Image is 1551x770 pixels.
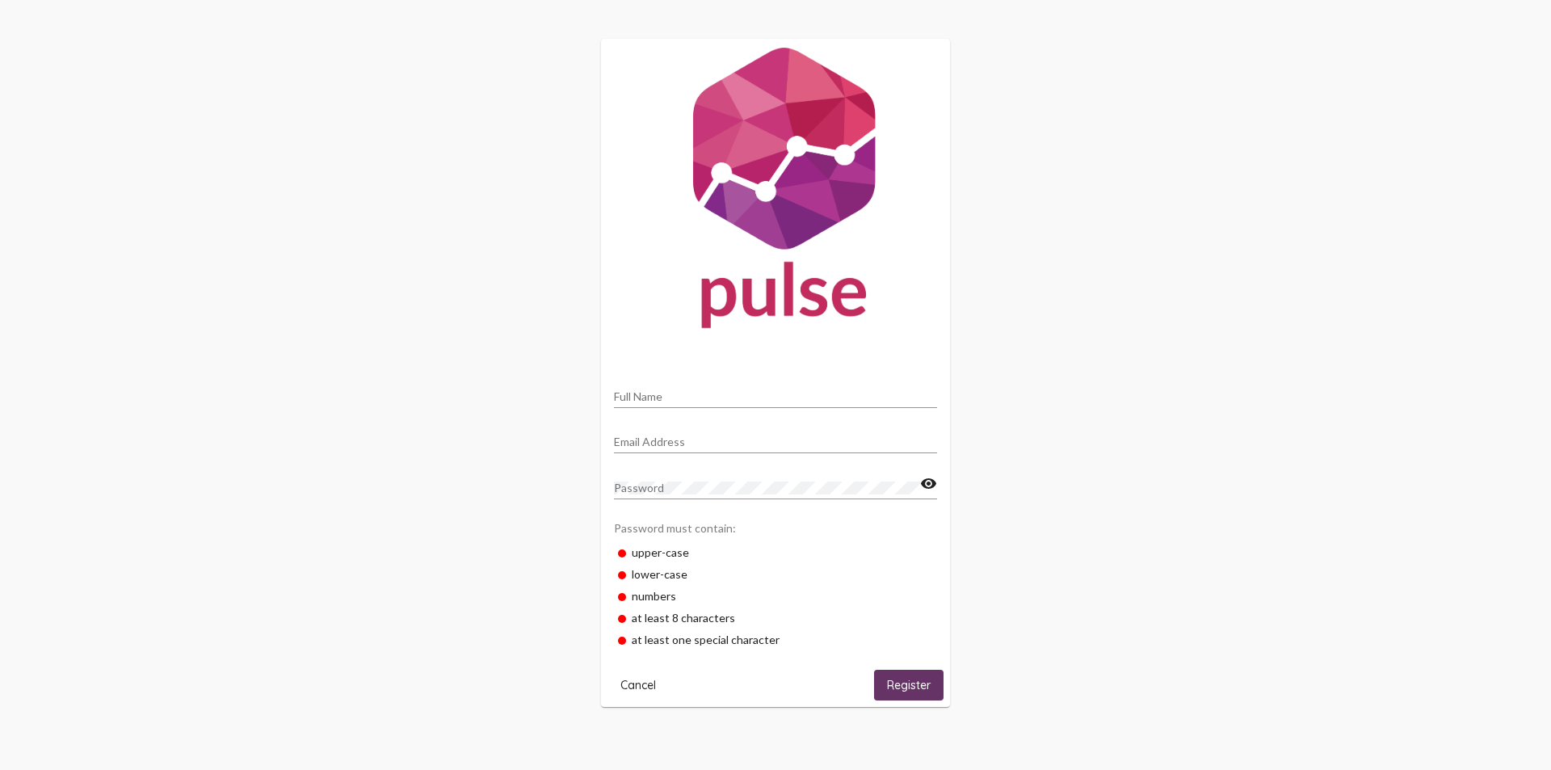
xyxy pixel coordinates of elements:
div: at least one special character [614,629,937,650]
div: Password must contain: [614,513,937,541]
mat-icon: visibility [920,474,937,494]
div: at least 8 characters [614,607,937,629]
span: Register [887,679,931,693]
span: Cancel [620,678,656,692]
img: Pulse For Good Logo [601,39,950,344]
div: numbers [614,585,937,607]
div: upper-case [614,541,937,563]
button: Cancel [607,670,669,700]
button: Register [874,670,944,700]
div: lower-case [614,563,937,585]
